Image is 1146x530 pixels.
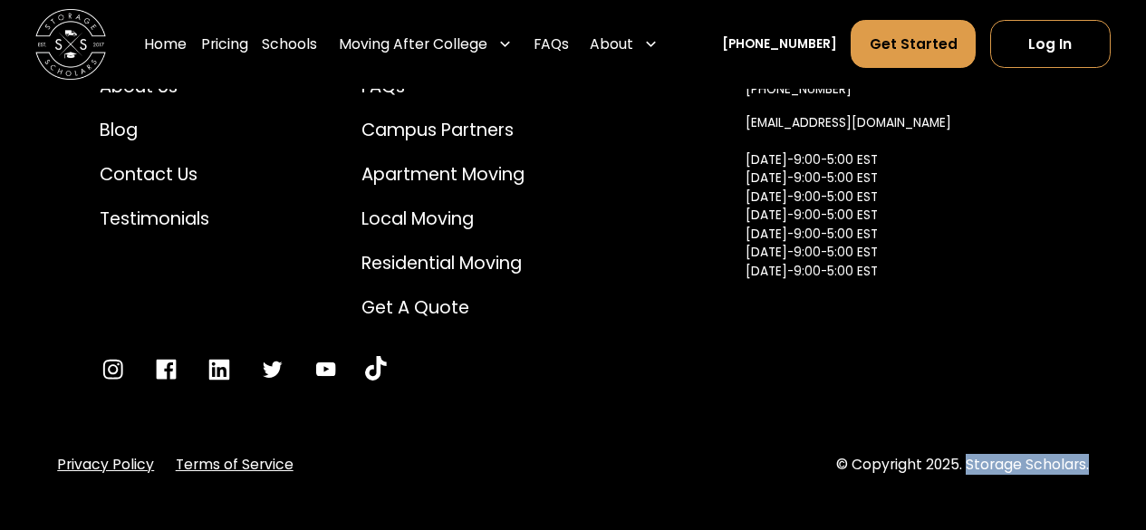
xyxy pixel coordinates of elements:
[100,356,126,382] a: Go to Instagram
[990,20,1111,68] a: Log In
[332,20,519,70] div: Moving After College
[361,161,525,188] a: Apartment Moving
[722,35,837,54] a: [PHONE_NUMBER]
[851,20,976,68] a: Get Started
[836,454,1089,475] div: © Copyright 2025. Storage Scholars.
[590,34,633,54] div: About
[100,206,209,232] a: Testimonials
[153,356,179,382] a: Go to Facebook
[365,356,386,382] a: Go to YouTube
[262,20,317,70] a: Schools
[361,294,525,321] a: Get a Quote
[583,20,665,70] div: About
[259,356,285,382] a: Go to Twitter
[100,117,209,143] a: Blog
[100,161,209,188] a: Contact Us
[361,117,525,143] a: Campus Partners
[206,356,232,382] a: Go to LinkedIn
[313,356,339,382] a: Go to YouTube
[746,107,951,325] a: [EMAIL_ADDRESS][DOMAIN_NAME][DATE]-9:00-5:00 EST[DATE]-9:00-5:00 EST[DATE]-9:00-5:00 EST[DATE]-9:...
[35,9,106,80] a: home
[361,206,525,232] a: Local Moving
[534,20,569,70] a: FAQs
[144,20,187,70] a: Home
[201,20,248,70] a: Pricing
[746,74,852,107] a: [PHONE_NUMBER]
[361,250,525,276] a: Residential Moving
[35,9,106,80] img: Storage Scholars main logo
[176,454,294,475] a: Terms of Service
[57,454,154,475] a: Privacy Policy
[339,34,487,54] div: Moving After College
